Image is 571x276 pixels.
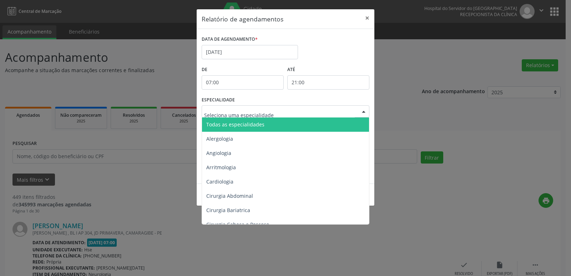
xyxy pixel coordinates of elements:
input: Selecione o horário final [287,75,369,90]
label: DATA DE AGENDAMENTO [202,34,258,45]
input: Selecione uma data ou intervalo [202,45,298,59]
span: Todas as especialidades [206,121,264,128]
span: Arritmologia [206,164,236,171]
span: Alergologia [206,135,233,142]
h5: Relatório de agendamentos [202,14,283,24]
span: Cirurgia Bariatrica [206,207,250,214]
span: Cirurgia Cabeça e Pescoço [206,221,269,228]
label: ATÉ [287,64,369,75]
input: Seleciona uma especialidade [204,108,355,122]
button: Close [360,9,374,27]
label: De [202,64,284,75]
label: ESPECIALIDADE [202,95,235,106]
span: Cirurgia Abdominal [206,192,253,199]
span: Angiologia [206,150,231,156]
input: Selecione o horário inicial [202,75,284,90]
span: Cardiologia [206,178,233,185]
